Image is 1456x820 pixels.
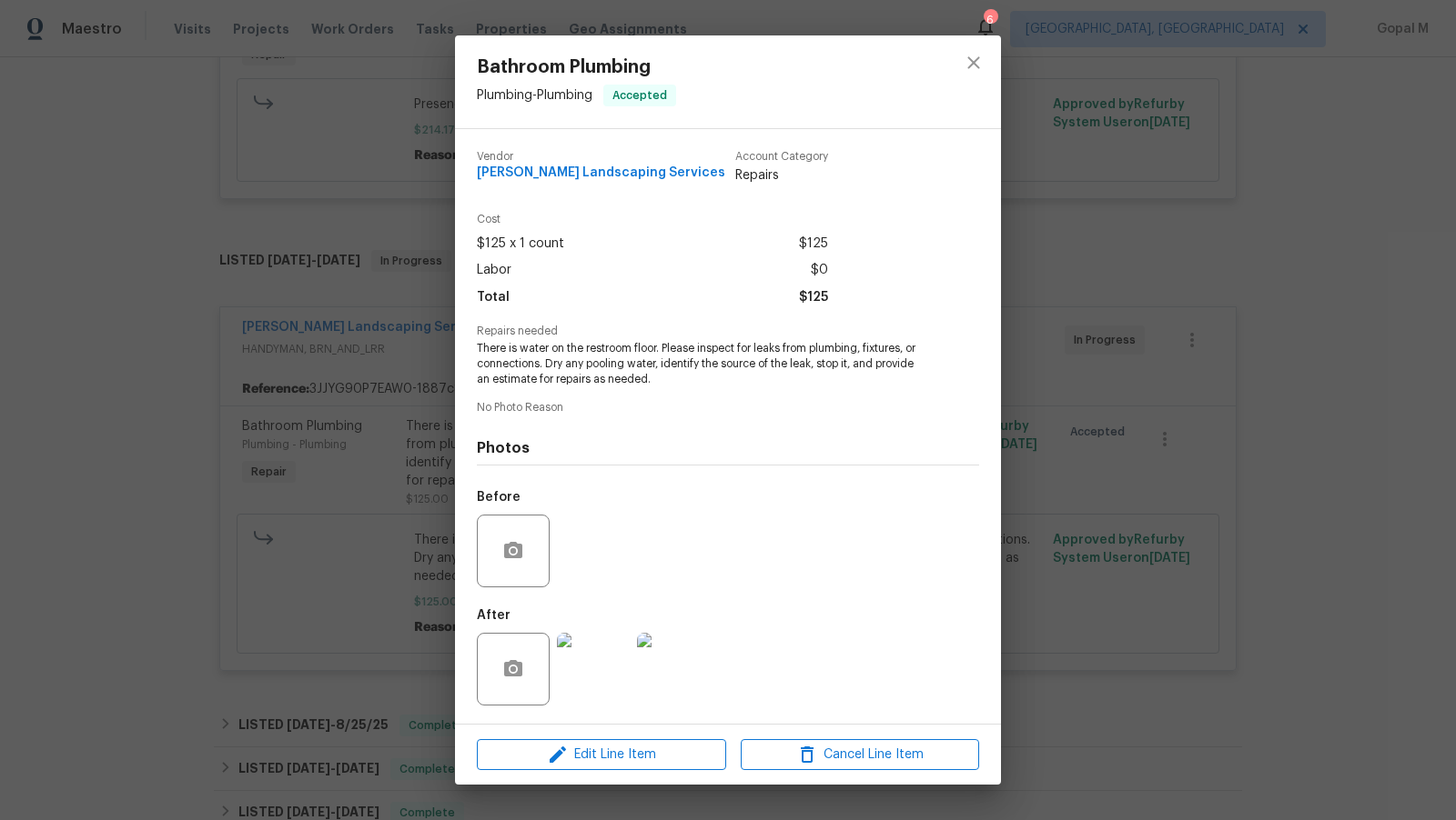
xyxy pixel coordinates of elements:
span: Cost [477,214,828,225]
span: Account Category [735,151,828,163]
span: Accepted [605,86,674,105]
span: Plumbing - Plumbing [477,89,592,102]
button: close [952,41,996,85]
button: Edit Line Item [477,739,726,771]
span: $0 [811,257,828,284]
span: Vendor [477,151,725,163]
span: $125 [799,285,828,311]
span: $125 x 1 count [477,231,564,257]
div: 6 [984,11,996,29]
button: Cancel Line Item [741,739,979,771]
span: Repairs [735,166,828,185]
h5: After [477,609,511,622]
h5: Before [477,491,521,504]
span: Bathroom Plumbing [477,57,676,77]
span: Repairs needed [477,325,979,337]
span: Total [477,285,510,311]
span: Labor [477,257,511,284]
span: No Photo Reason [477,402,979,414]
span: [PERSON_NAME] Landscaping Services [477,166,725,180]
span: Edit Line Item [482,744,721,766]
span: $125 [799,231,828,257]
h4: Photos [477,439,979,457]
span: There is water on the restroom floor. Please inspect for leaks from plumbing, fixtures, or connec... [477,341,929,386]
span: Cancel Line Item [746,744,974,766]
